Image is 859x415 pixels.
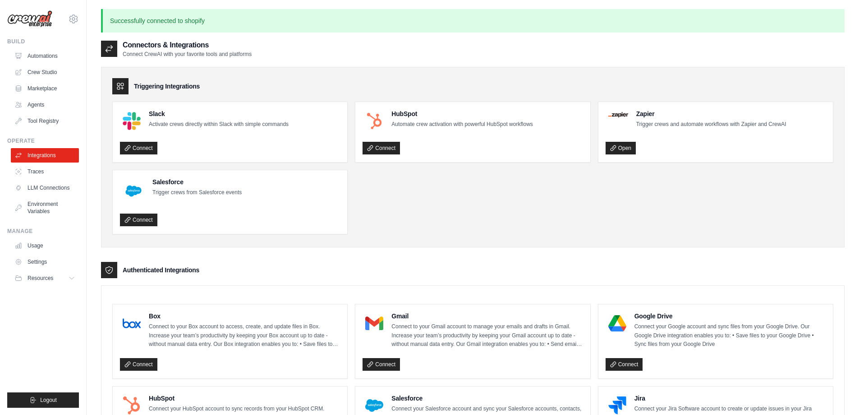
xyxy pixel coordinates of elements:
img: HubSpot Logo [365,112,383,130]
a: Marketplace [11,81,79,96]
img: Jira Logo [608,396,626,415]
a: Connect [606,358,643,371]
a: Connect [120,358,157,371]
p: Connect to your Box account to access, create, and update files in Box. Increase your team’s prod... [149,322,340,349]
h4: HubSpot [149,394,340,403]
a: Crew Studio [11,65,79,79]
a: LLM Connections [11,181,79,195]
img: Zapier Logo [608,112,628,117]
h4: Box [149,312,340,321]
p: Successfully connected to shopify [101,9,845,33]
a: Connect [363,142,400,154]
a: Integrations [11,148,79,163]
span: Logout [40,396,57,404]
span: Resources [28,275,53,282]
div: Manage [7,228,79,235]
img: Salesforce Logo [365,396,383,415]
img: Gmail Logo [365,314,383,332]
a: Connect [363,358,400,371]
button: Resources [11,271,79,285]
h4: Salesforce [152,177,242,187]
h4: HubSpot [391,109,533,118]
img: Salesforce Logo [123,180,144,202]
a: Connect [120,142,157,154]
h4: Salesforce [391,394,583,403]
img: HubSpot Logo [123,396,141,415]
h4: Google Drive [634,312,826,321]
img: Logo [7,10,52,28]
h4: Gmail [391,312,583,321]
h4: Zapier [636,109,786,118]
button: Logout [7,392,79,408]
img: Google Drive Logo [608,314,626,332]
h3: Triggering Integrations [134,82,200,91]
p: Automate crew activation with powerful HubSpot workflows [391,120,533,129]
a: Connect [120,214,157,226]
p: Activate crews directly within Slack with simple commands [149,120,289,129]
h4: Jira [634,394,826,403]
iframe: Chat Widget [814,372,859,415]
p: Trigger crews and automate workflows with Zapier and CrewAI [636,120,786,129]
a: Environment Variables [11,197,79,219]
a: Usage [11,238,79,253]
h3: Authenticated Integrations [123,266,199,275]
p: Connect CrewAI with your favorite tools and platforms [123,51,252,58]
a: Agents [11,98,79,112]
a: Settings [11,255,79,269]
a: Automations [11,49,79,63]
img: Slack Logo [123,112,141,130]
a: Tool Registry [11,114,79,128]
p: Trigger crews from Salesforce events [152,188,242,197]
img: Box Logo [123,314,141,332]
h4: Slack [149,109,289,118]
div: Operate [7,137,79,145]
div: Build [7,38,79,45]
a: Open [606,142,636,154]
p: Connect your Google account and sync files from your Google Drive. Our Google Drive integration e... [634,322,826,349]
p: Connect to your Gmail account to manage your emails and drafts in Gmail. Increase your team’s pro... [391,322,583,349]
h2: Connectors & Integrations [123,40,252,51]
a: Traces [11,164,79,179]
